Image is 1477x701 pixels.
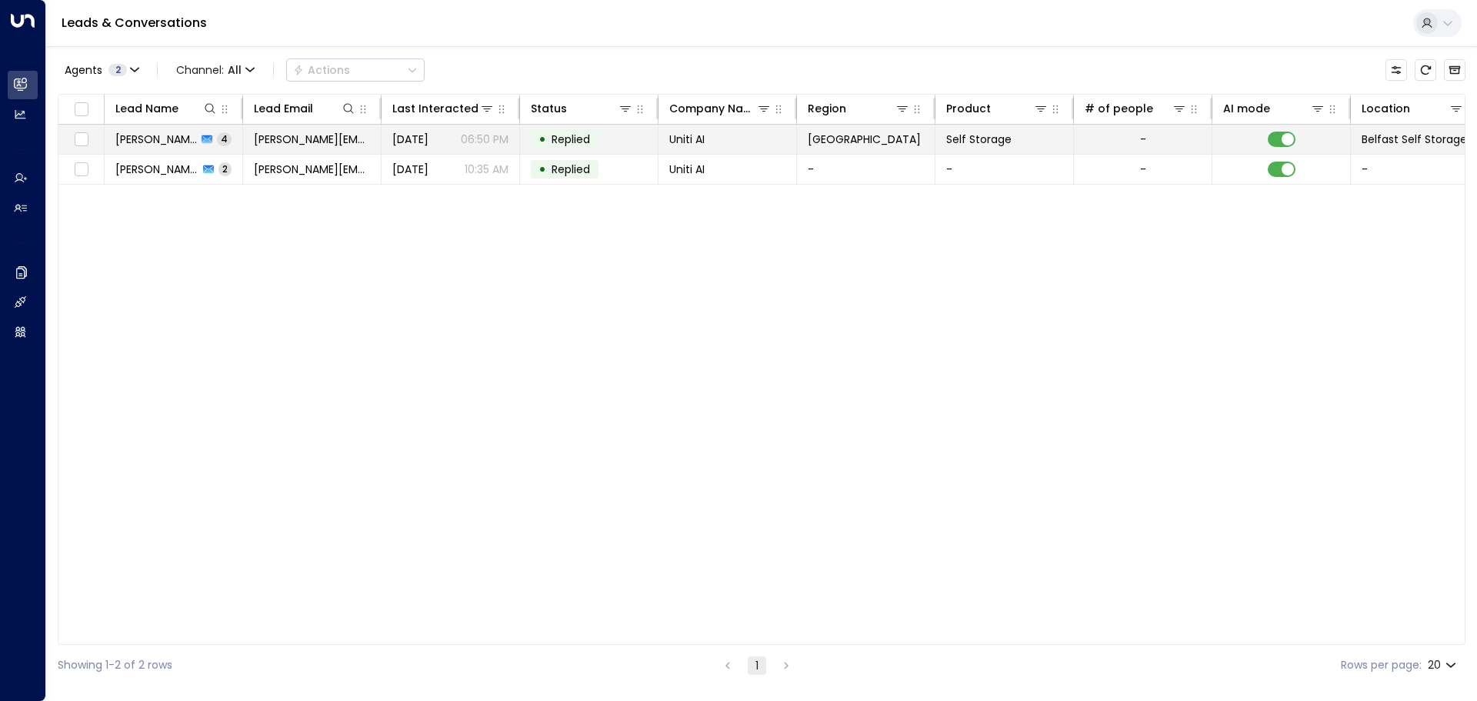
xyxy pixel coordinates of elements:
div: Product [946,99,1049,118]
span: Replied [552,162,590,177]
div: Last Interacted [392,99,478,118]
div: Lead Email [254,99,313,118]
p: 06:50 PM [461,132,508,147]
button: page 1 [748,656,766,675]
td: - [797,155,935,184]
p: 10:35 AM [465,162,508,177]
span: Toggle select row [72,130,91,149]
span: Kerric Knowles [115,162,198,177]
span: Agents [65,65,102,75]
span: 4 [217,132,232,145]
span: Refresh [1415,59,1436,81]
span: Yesterday [392,132,428,147]
a: Leads & Conversations [62,14,207,32]
button: Customize [1385,59,1407,81]
div: Product [946,99,991,118]
div: - [1140,162,1146,177]
div: # of people [1085,99,1187,118]
span: Uniti AI [669,132,705,147]
div: - [1140,132,1146,147]
span: Self Storage [946,132,1012,147]
div: Lead Name [115,99,218,118]
span: Channel: [170,59,261,81]
span: 2 [218,162,232,175]
div: Company Name [669,99,756,118]
button: Agents2 [58,59,145,81]
span: Toggle select all [72,100,91,119]
div: Last Interacted [392,99,495,118]
div: Location [1362,99,1464,118]
label: Rows per page: [1341,657,1422,673]
span: Toggle select row [72,160,91,179]
div: AI mode [1223,99,1270,118]
button: Actions [286,58,425,82]
span: 2 [108,64,127,76]
div: Region [808,99,846,118]
div: Actions [293,63,350,77]
span: Uniti AI [669,162,705,177]
div: Location [1362,99,1410,118]
div: Lead Email [254,99,356,118]
span: kerric@getuniti.com [254,162,370,177]
td: - [935,155,1074,184]
div: AI mode [1223,99,1325,118]
div: Showing 1-2 of 2 rows [58,657,172,673]
div: • [538,126,546,152]
div: Lead Name [115,99,178,118]
div: Status [531,99,567,118]
div: Region [808,99,910,118]
div: 20 [1428,654,1459,676]
span: kerric@getuniti.com [254,132,370,147]
div: Status [531,99,633,118]
span: All [228,64,242,76]
div: # of people [1085,99,1153,118]
span: Replied [552,132,590,147]
div: Company Name [669,99,772,118]
span: Belfast [808,132,921,147]
span: Yesterday [392,162,428,177]
div: Button group with a nested menu [286,58,425,82]
button: Channel:All [170,59,261,81]
span: Belfast Self Storage [1362,132,1467,147]
div: • [538,156,546,182]
nav: pagination navigation [718,656,796,675]
span: Kerric Knowles [115,132,197,147]
button: Archived Leads [1444,59,1465,81]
